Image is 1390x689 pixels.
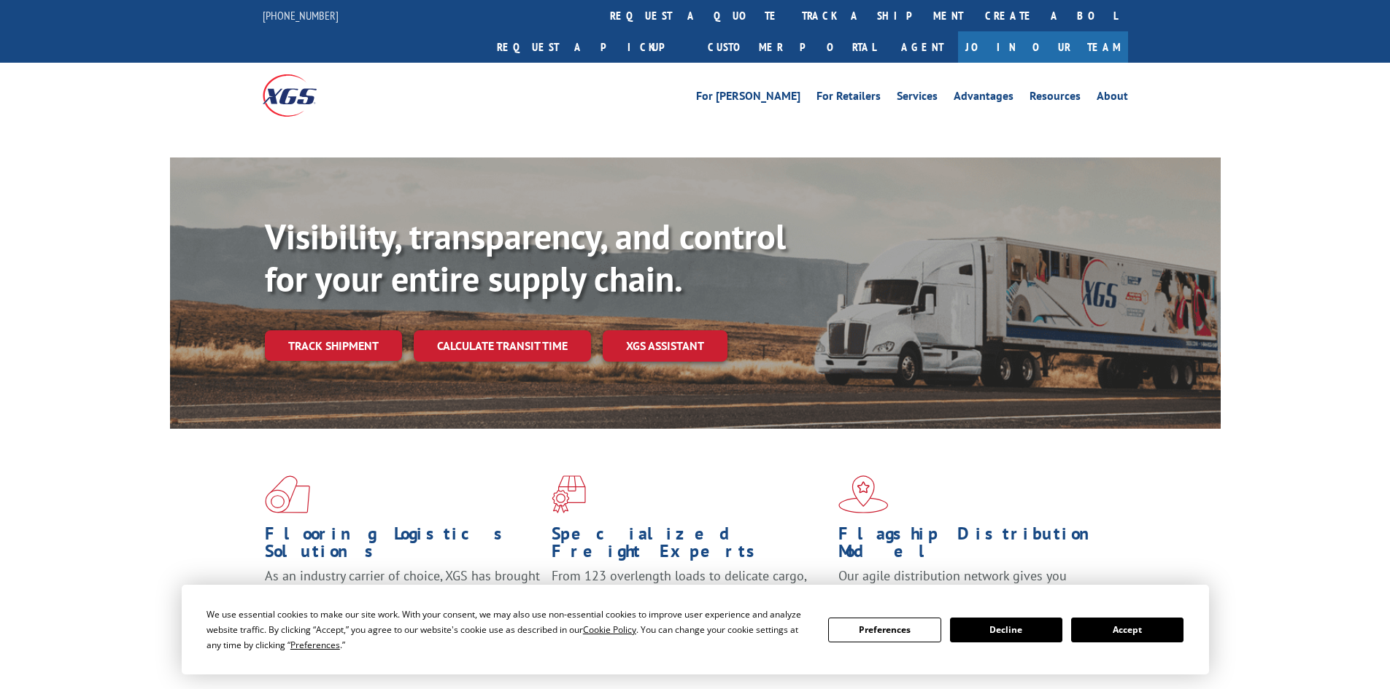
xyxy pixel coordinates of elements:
a: [PHONE_NUMBER] [263,8,339,23]
div: We use essential cookies to make our site work. With your consent, we may also use non-essential ... [206,607,811,653]
a: For [PERSON_NAME] [696,90,800,106]
a: Customer Portal [697,31,887,63]
h1: Flooring Logistics Solutions [265,525,541,567]
a: Services [897,90,938,106]
a: Resources [1030,90,1081,106]
a: Track shipment [265,330,402,361]
button: Decline [950,618,1062,642]
img: xgs-icon-focused-on-flooring-red [552,475,586,513]
a: Request a pickup [486,31,697,63]
img: xgs-icon-total-supply-chain-intelligence-red [265,475,310,513]
a: Calculate transit time [414,330,591,362]
a: Agent [887,31,958,63]
a: For Retailers [816,90,881,106]
a: Advantages [954,90,1013,106]
h1: Flagship Distribution Model [838,525,1114,567]
a: XGS ASSISTANT [603,330,727,362]
span: Our agile distribution network gives you nationwide inventory management on demand. [838,567,1107,602]
span: Cookie Policy [583,623,636,636]
img: xgs-icon-flagship-distribution-model-red [838,475,889,513]
button: Preferences [828,618,941,642]
b: Visibility, transparency, and control for your entire supply chain. [265,214,786,301]
h1: Specialized Freight Experts [552,525,827,567]
div: Cookie Consent Prompt [182,585,1209,674]
span: Preferences [290,639,340,651]
button: Accept [1071,618,1184,642]
a: Join Our Team [958,31,1128,63]
a: About [1097,90,1128,106]
span: As an industry carrier of choice, XGS has brought innovation and dedication to flooring logistics... [265,567,540,619]
p: From 123 overlength loads to delicate cargo, our experienced staff knows the best way to move you... [552,567,827,632]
